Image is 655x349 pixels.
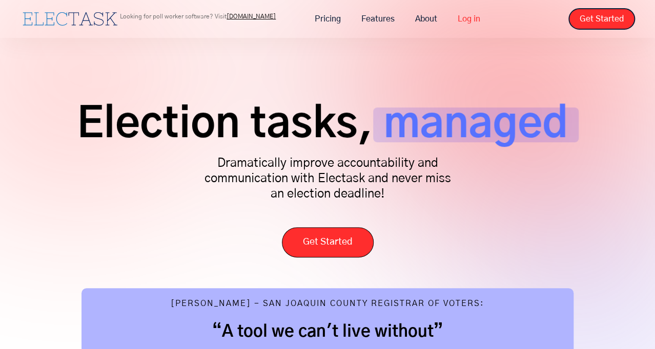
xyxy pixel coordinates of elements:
[405,8,447,30] a: About
[351,8,405,30] a: Features
[120,13,276,19] p: Looking for poll worker software? Visit
[102,321,553,342] h2: “A tool we can't live without”
[304,8,351,30] a: Pricing
[282,227,374,257] a: Get Started
[568,8,635,30] a: Get Started
[447,8,490,30] a: Log in
[171,298,484,311] div: [PERSON_NAME] - San Joaquin County Registrar of Voters:
[373,107,579,142] span: managed
[20,10,120,28] a: home
[227,13,276,19] a: [DOMAIN_NAME]
[77,107,373,142] span: Election tasks,
[199,156,456,202] p: Dramatically improve accountability and communication with Electask and never miss an election de...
